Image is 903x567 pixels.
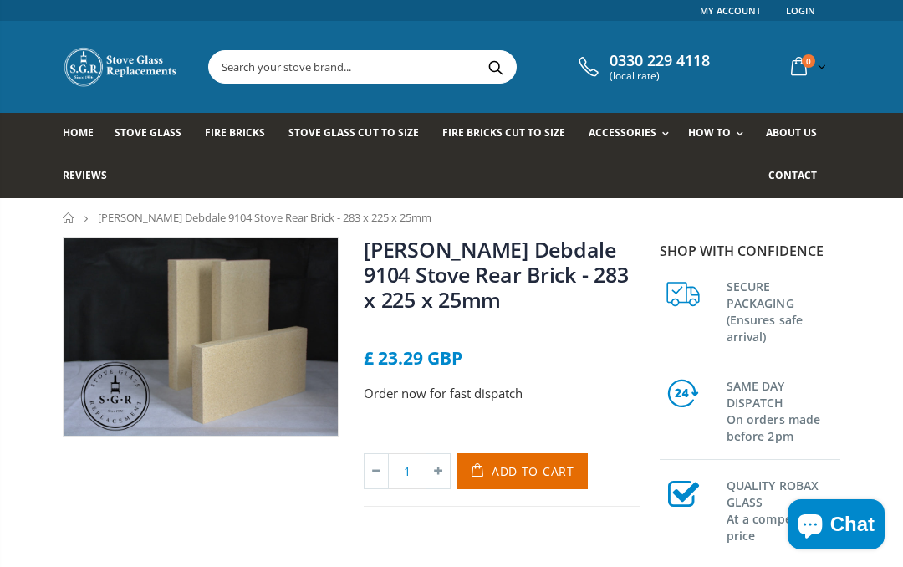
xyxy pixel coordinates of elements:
a: Contact [768,156,829,198]
a: Stove Glass [115,113,194,156]
span: Reviews [63,168,107,182]
a: Reviews [63,156,120,198]
input: Search your stove brand... [209,51,670,83]
button: Search [477,51,514,83]
a: Stove Glass Cut To Size [288,113,431,156]
span: Fire Bricks [205,125,265,140]
span: Home [63,125,94,140]
a: [PERSON_NAME] Debdale 9104 Stove Rear Brick - 283 x 225 x 25mm [364,235,628,314]
span: Add to Cart [492,463,574,479]
h3: SAME DAY DISPATCH On orders made before 2pm [727,375,840,445]
span: £ 23.29 GBP [364,346,462,370]
a: Fire Bricks [205,113,278,156]
h3: QUALITY ROBAX GLASS At a competitive price [727,474,840,544]
a: Home [63,212,75,223]
inbox-online-store-chat: Shopify online store chat [783,499,890,554]
button: Add to Cart [457,453,588,489]
a: 0 [784,50,829,83]
span: Fire Bricks Cut To Size [442,125,565,140]
span: Stove Glass Cut To Size [288,125,418,140]
p: Order now for fast dispatch [364,384,640,403]
span: About us [766,125,817,140]
span: Accessories [589,125,656,140]
a: Fire Bricks Cut To Size [442,113,578,156]
img: Stove Glass Replacement [63,46,180,88]
span: 0 [802,54,815,68]
a: How To [688,113,752,156]
span: Contact [768,168,817,182]
span: Stove Glass [115,125,181,140]
a: About us [766,113,829,156]
a: Home [63,113,106,156]
p: Shop with confidence [660,241,840,261]
a: Accessories [589,113,677,156]
span: [PERSON_NAME] Debdale 9104 Stove Rear Brick - 283 x 225 x 25mm [98,210,431,225]
span: How To [688,125,731,140]
h3: SECURE PACKAGING (Ensures safe arrival) [727,275,840,345]
img: 3_fire_bricks-2-min_963912d5-6a62-4d6c-a8c6-34da667c808f_800x_crop_center.jpg [64,238,338,436]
